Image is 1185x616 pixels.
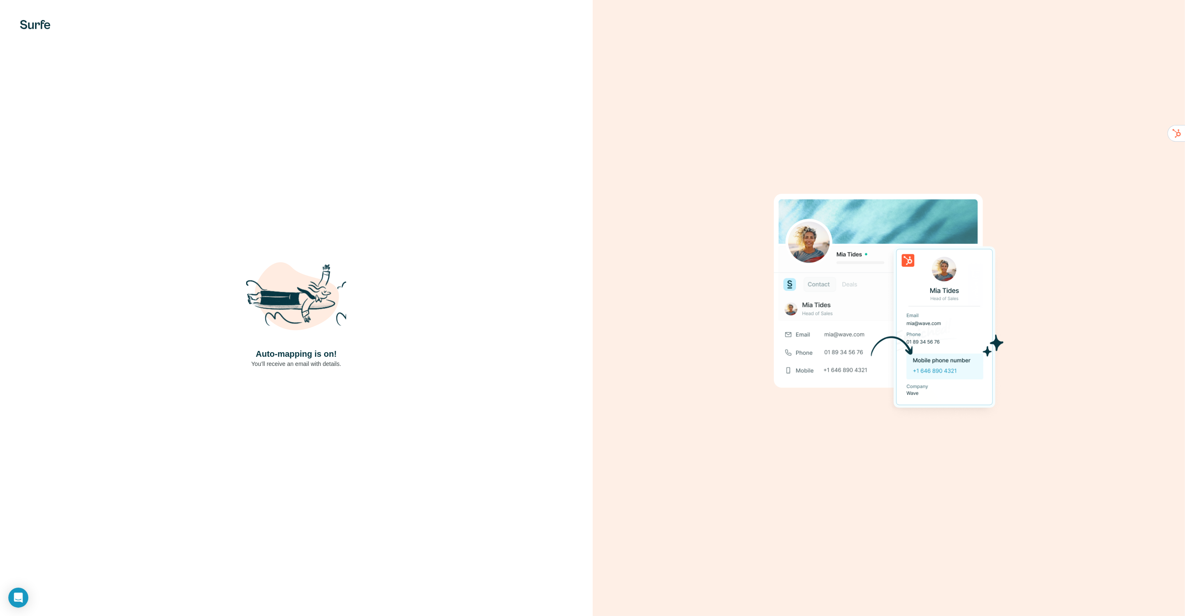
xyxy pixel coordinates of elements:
img: Download Success [774,194,1004,422]
img: Shaka Illustration [246,248,346,348]
div: Open Intercom Messenger [8,588,28,608]
p: You’ll receive an email with details. [251,360,341,368]
h4: Auto-mapping is on! [256,348,337,360]
img: Surfe's logo [20,20,50,29]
